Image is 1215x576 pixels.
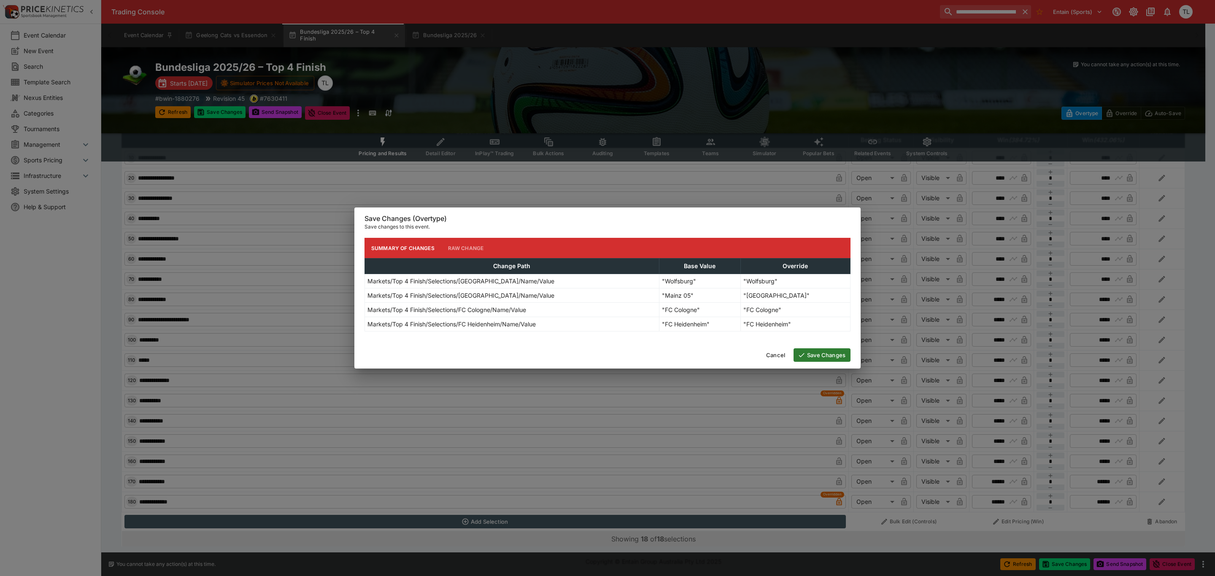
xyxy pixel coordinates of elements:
p: Markets/Top 4 Finish/Selections/[GEOGRAPHIC_DATA]/Name/Value [367,277,554,285]
p: Markets/Top 4 Finish/Selections/FC Heidenheim/Name/Value [367,320,536,328]
p: Markets/Top 4 Finish/Selections/FC Cologne/Name/Value [367,305,526,314]
td: "FC Cologne" [740,303,850,317]
button: Raw Change [441,238,491,258]
td: "Wolfsburg" [740,274,850,288]
td: "FC Cologne" [659,303,740,317]
h6: Save Changes (Overtype) [364,214,850,223]
td: "FC Heidenheim" [740,317,850,331]
p: Save changes to this event. [364,223,850,231]
td: "FC Heidenheim" [659,317,740,331]
td: "Wolfsburg" [659,274,740,288]
th: Base Value [659,258,740,274]
button: Save Changes [794,348,850,362]
button: Summary of Changes [364,238,441,258]
button: Cancel [761,348,790,362]
th: Override [740,258,850,274]
td: "Mainz 05" [659,288,740,303]
td: "[GEOGRAPHIC_DATA]" [740,288,850,303]
p: Markets/Top 4 Finish/Selections/[GEOGRAPHIC_DATA]/Name/Value [367,291,554,300]
th: Change Path [365,258,659,274]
